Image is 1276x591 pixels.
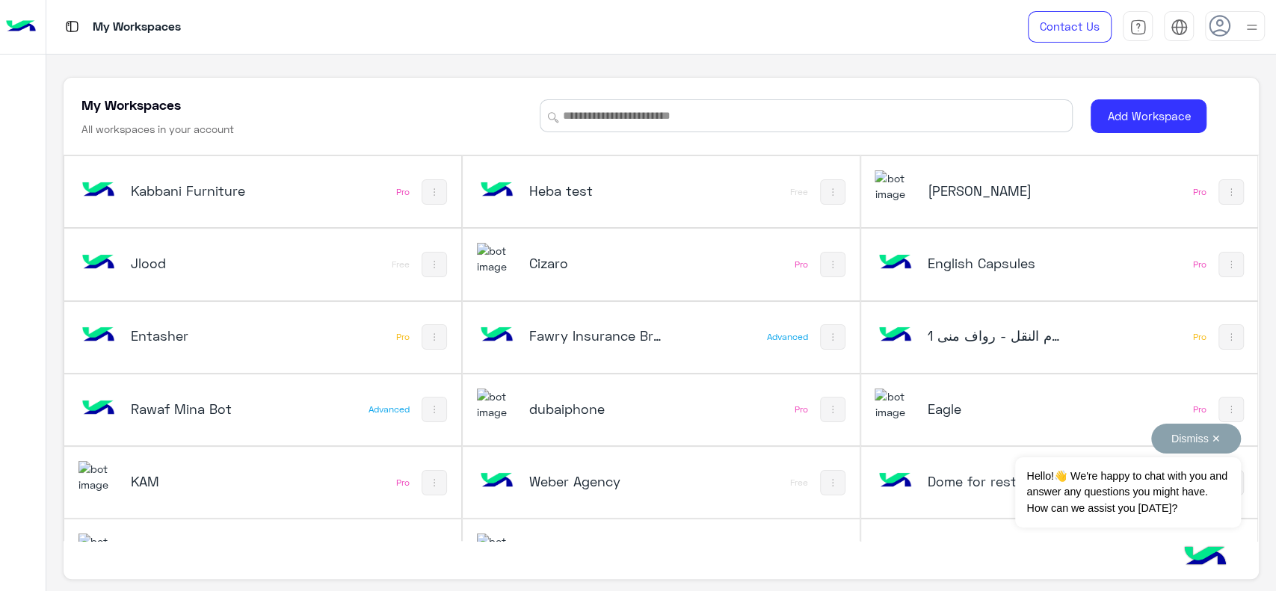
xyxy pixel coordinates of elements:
h5: Cizaro [529,254,662,272]
div: Pro [396,477,410,489]
img: bot image [78,170,119,211]
h5: Weber Agency [529,472,662,490]
img: tab [1171,19,1188,36]
h5: Fawry Insurance Brokerage`s [529,327,662,344]
button: Dismiss ✕ [1151,424,1241,454]
img: tab [63,17,81,36]
img: bot image [78,389,119,429]
h5: Rawaf Mina Bot [131,400,264,418]
img: bot image [875,461,915,501]
h5: نظام النقل - رواف منى 1 [927,327,1060,344]
div: Pro [795,259,808,270]
img: Logo [6,11,36,43]
img: 137472623329108 [875,315,915,356]
div: Free [790,477,808,489]
img: hulul-logo.png [1179,531,1231,584]
h5: Ahmed El Sallab [927,182,1060,199]
h5: English Capsules [927,254,1060,272]
h5: Eagle [927,400,1060,418]
div: Pro [1193,403,1206,415]
img: 919860931428189 [477,243,517,275]
img: bot image [477,315,517,356]
h5: Dome for restaurant [927,472,1060,490]
img: bot image [477,170,517,211]
h5: Entasher [131,327,264,344]
img: 1403182699927242 [477,389,517,421]
div: Free [790,186,808,198]
img: bot image [477,461,517,501]
h6: All workspaces in your account [81,122,234,137]
h5: My Workspaces [81,96,181,114]
a: Contact Us [1028,11,1112,43]
div: Pro [1193,331,1206,343]
h5: Jlood [131,254,264,272]
img: 630227726849311 [477,533,517,566]
img: 114004088273201 [78,533,119,566]
img: 228235970373281 [78,461,119,493]
img: profile [1242,18,1261,37]
span: Hello!👋 We're happy to chat with you and answer any questions you might have. How can we assist y... [1015,457,1240,527]
h5: KAM [131,472,264,490]
button: Add Workspace [1091,99,1206,133]
img: bot image [875,533,915,574]
div: Advanced [767,331,808,343]
img: 146205905242462 [78,243,119,283]
div: Pro [396,331,410,343]
h5: Heba test [529,182,662,199]
img: 713415422032625 [875,389,915,421]
div: Pro [396,186,410,198]
div: Free [392,259,410,270]
h5: dubaiphone [529,400,662,418]
h5: Kabbani Furniture [131,182,264,199]
div: Pro [795,403,808,415]
a: tab [1123,11,1153,43]
img: 322208621163248 [875,170,915,202]
div: Pro [1193,186,1206,198]
p: My Workspaces [93,17,181,37]
div: Pro [1193,259,1206,270]
div: Advanced [369,403,410,415]
img: bot image [78,315,119,356]
img: bot image [875,243,915,283]
img: tab [1129,19,1147,36]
